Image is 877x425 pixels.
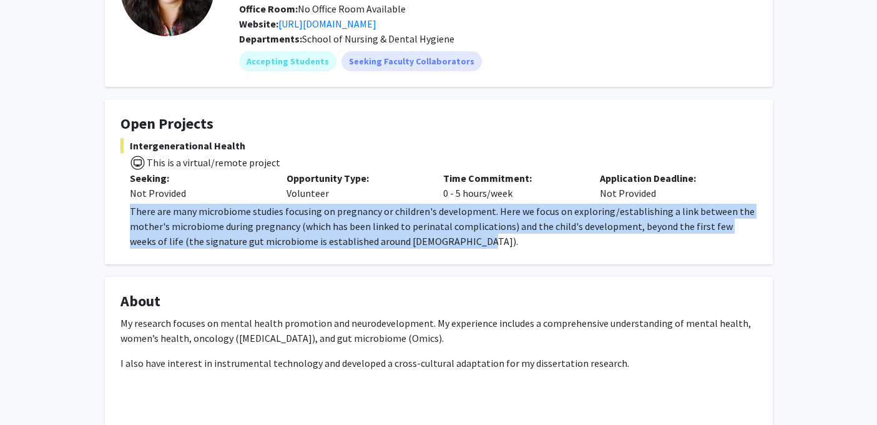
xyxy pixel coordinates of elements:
b: Website: [239,17,278,30]
iframe: Chat [9,369,53,416]
p: Opportunity Type: [287,171,424,186]
h4: Open Projects [120,115,757,133]
p: There are many microbiome studies focusing on pregnancy or children's development. Here we focus ... [130,204,757,249]
span: This is a virtual/remote project [145,156,280,169]
span: School of Nursing & Dental Hygiene [302,32,454,45]
a: Opens in a new tab [278,17,376,30]
p: I also have interest in instrumental technology and developed a cross-cultural adaptation for my ... [120,356,757,371]
mat-chip: Accepting Students [239,51,336,71]
div: 0 - 5 hours/week [434,171,590,201]
b: Departments: [239,32,302,45]
b: Office Room: [239,2,298,15]
span: Intergenerational Health [120,138,757,153]
div: Not Provided [590,171,747,201]
div: Not Provided [130,186,268,201]
p: Seeking: [130,171,268,186]
div: Volunteer [277,171,434,201]
mat-chip: Seeking Faculty Collaborators [341,51,482,71]
p: My research focuses on mental health promotion and neurodevelopment. My experience includes a com... [120,316,757,346]
p: Application Deadline: [600,171,738,186]
span: No Office Room Available [239,2,406,15]
p: Time Commitment: [443,171,581,186]
h4: About [120,292,757,311]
